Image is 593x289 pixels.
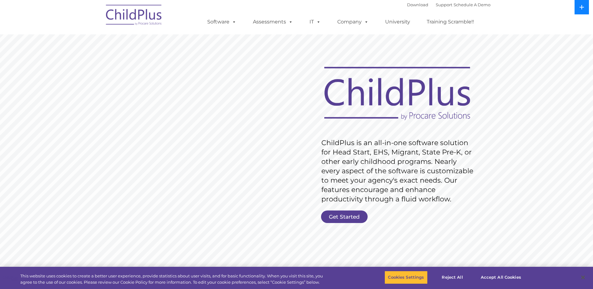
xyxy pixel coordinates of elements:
[407,2,490,7] font: |
[103,0,165,32] img: ChildPlus by Procare Solutions
[454,2,490,7] a: Schedule A Demo
[477,271,525,284] button: Accept All Cookies
[436,2,452,7] a: Support
[321,138,476,204] rs-layer: ChildPlus is an all-in-one software solution for Head Start, EHS, Migrant, State Pre-K, or other ...
[303,16,327,28] a: IT
[407,2,428,7] a: Download
[379,16,416,28] a: University
[321,210,368,223] a: Get Started
[20,273,326,285] div: This website uses cookies to create a better user experience, provide statistics about user visit...
[576,271,590,284] button: Close
[201,16,243,28] a: Software
[247,16,299,28] a: Assessments
[433,271,472,284] button: Reject All
[420,16,480,28] a: Training Scramble!!
[384,271,427,284] button: Cookies Settings
[331,16,375,28] a: Company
